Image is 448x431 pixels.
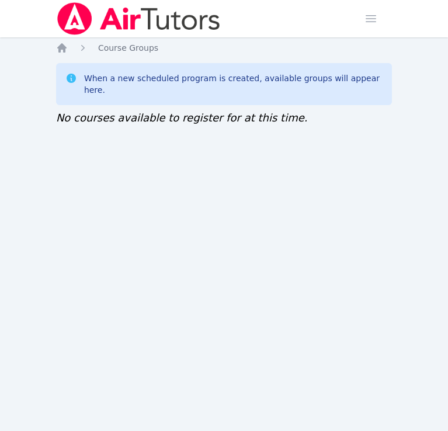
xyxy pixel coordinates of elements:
[84,72,383,96] div: When a new scheduled program is created, available groups will appear here.
[56,112,308,124] span: No courses available to register for at this time.
[56,2,221,35] img: Air Tutors
[56,42,392,54] nav: Breadcrumb
[98,42,158,54] a: Course Groups
[98,43,158,53] span: Course Groups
